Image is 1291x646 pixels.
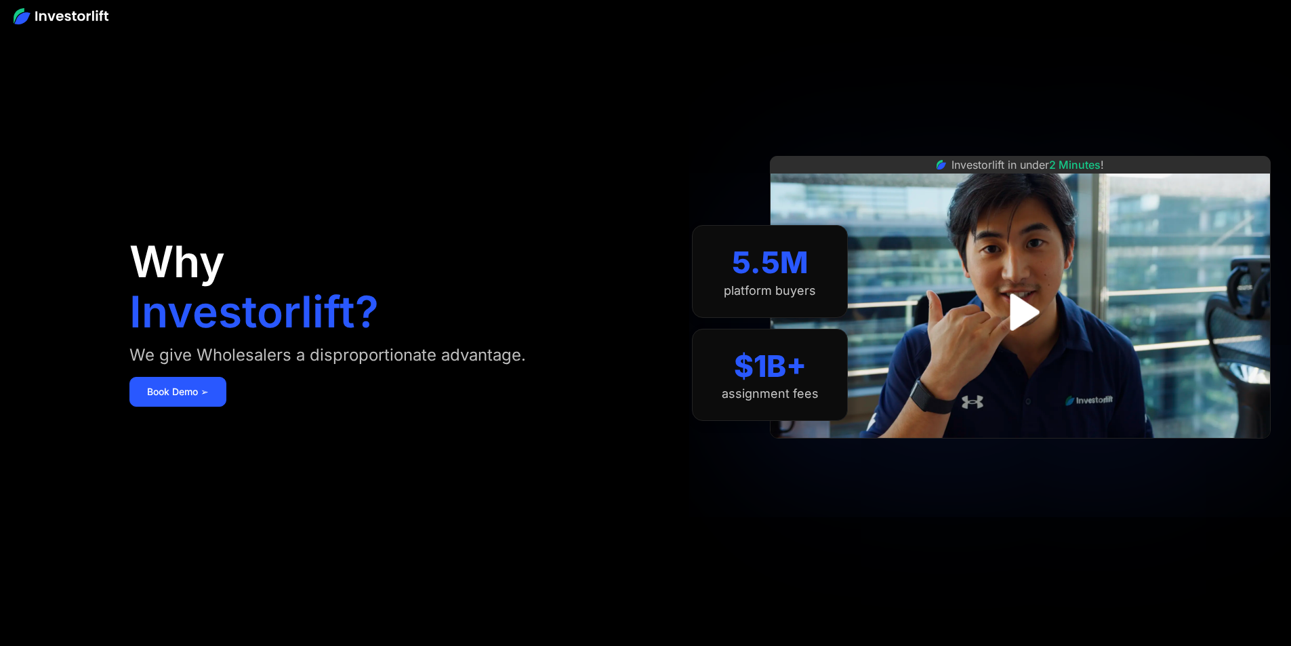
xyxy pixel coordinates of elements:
div: assignment fees [722,386,819,401]
span: 2 Minutes [1049,158,1101,171]
div: platform buyers [724,283,816,298]
div: $1B+ [734,348,806,384]
h1: Why [129,240,225,283]
iframe: Customer reviews powered by Trustpilot [919,445,1122,462]
div: Investorlift in under ! [951,157,1104,173]
a: open lightbox [990,282,1050,342]
div: 5.5M [732,245,808,281]
div: We give Wholesalers a disproportionate advantage. [129,344,526,366]
a: Book Demo ➢ [129,377,226,407]
h1: Investorlift? [129,290,379,334]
